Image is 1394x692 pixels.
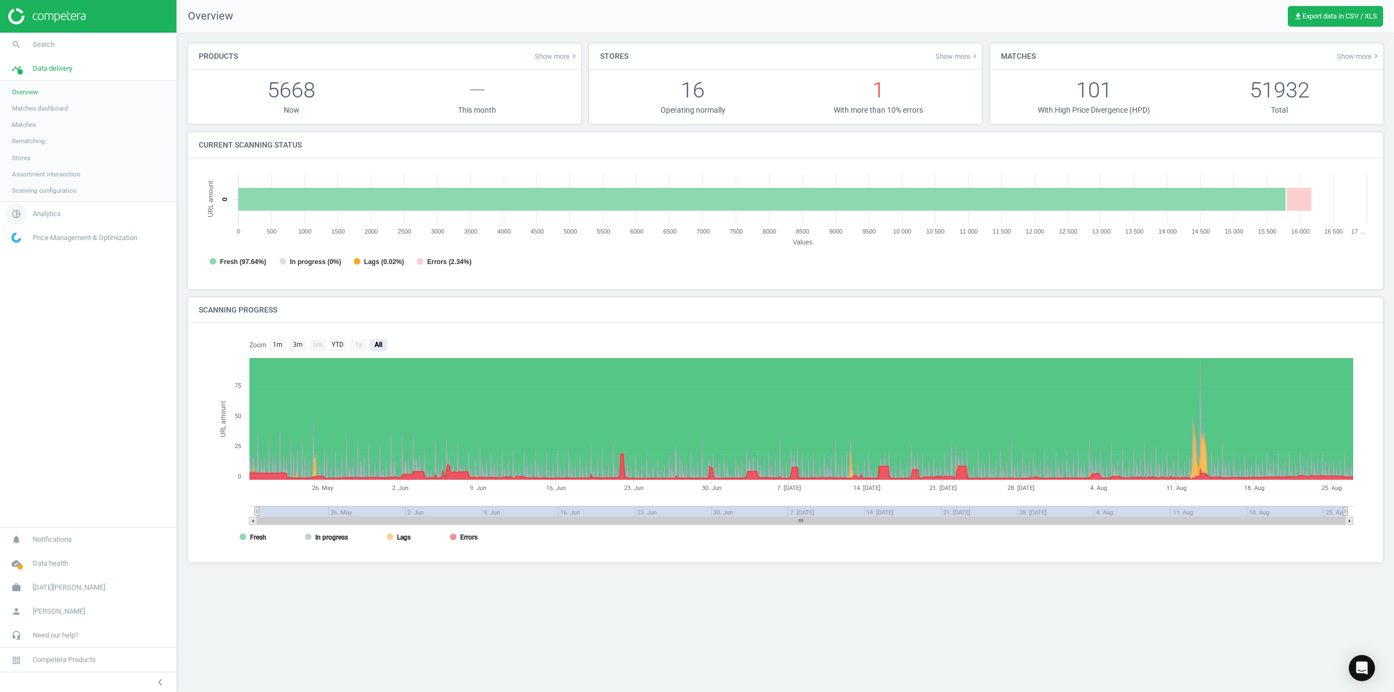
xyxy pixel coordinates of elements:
[33,655,96,665] span: Competera Products
[397,534,411,541] tspan: Lags
[796,228,809,235] text: 8500
[1191,228,1210,235] tspan: 14 500
[663,228,676,235] text: 6500
[384,105,570,115] p: This month
[1372,52,1380,60] i: keyboard_arrow_right
[936,52,979,60] span: Show more
[12,137,45,145] span: Rematching
[730,228,743,235] text: 7500
[600,105,786,115] p: Operating normally
[535,52,578,60] a: Show morekeyboard_arrow_right
[1291,228,1310,235] tspan: 16 000
[392,485,408,492] tspan: 2. Jun
[207,180,215,217] tspan: URL amount
[374,341,382,348] text: All
[1059,228,1078,235] tspan: 12 500
[6,553,27,574] i: cloud_done
[177,9,233,24] span: Overview
[777,485,801,492] tspan: 7. [DATE]
[530,228,543,235] text: 4500
[460,534,478,541] tspan: Errors
[235,382,241,389] text: 75
[12,154,30,162] span: Stores
[1288,6,1383,27] button: get_appExport data in CSV / XLS
[6,58,27,79] i: timeline
[630,228,643,235] text: 6000
[1352,228,1366,235] tspan: 17 …
[564,228,577,235] text: 5000
[33,64,72,74] span: Data delivery
[365,228,378,235] text: 2000
[398,228,411,235] text: 2500
[1126,228,1144,235] tspan: 13 500
[315,534,348,541] tspan: In progress
[188,297,288,323] h4: Scanning progress
[1337,52,1380,60] a: Show morekeyboard_arrow_right
[313,341,323,348] text: 6m
[33,535,72,544] span: Notifications
[696,228,710,235] text: 7000
[221,197,229,201] text: 0
[970,52,979,60] i: keyboard_arrow_right
[993,228,1011,235] tspan: 11 500
[936,52,979,60] a: Show morekeyboard_arrow_right
[298,228,311,235] text: 1000
[589,44,639,69] h4: Stores
[1166,485,1187,492] tspan: 11. Aug
[1322,485,1342,492] tspan: 25. Aug
[267,228,277,235] text: 500
[1258,228,1276,235] tspan: 15 500
[312,485,334,492] tspan: 26. May
[1092,228,1111,235] tspan: 13 000
[1159,228,1177,235] tspan: 14 000
[497,228,510,235] text: 4000
[853,485,881,492] tspan: 14. [DATE]
[146,675,174,689] button: chevron_left
[355,341,362,348] text: 1y
[535,52,578,60] span: Show more
[33,607,85,616] span: [PERSON_NAME]
[188,132,313,158] h4: Current scanning status
[470,485,486,492] tspan: 9. Jun
[220,258,266,266] tspan: Fresh (97.64%)
[12,120,36,129] span: Matches
[332,341,344,348] text: YTD
[12,88,38,96] span: Overview
[238,473,241,480] text: 0
[702,485,722,492] tspan: 30. Jun
[237,228,240,235] text: 0
[1337,52,1380,60] span: Show more
[12,186,76,195] span: Scanning configuration
[293,341,303,348] text: 3m
[273,341,283,348] text: 1m
[570,52,578,60] i: keyboard_arrow_right
[188,44,249,69] h4: Products
[250,534,266,541] tspan: Fresh
[990,44,1047,69] h4: Matches
[1187,105,1372,115] p: Total
[1187,75,1372,105] p: 51932
[863,228,876,235] text: 9500
[600,75,786,105] p: 16
[597,228,610,235] text: 5500
[464,228,477,235] text: 3500
[33,559,68,568] span: Data health
[6,529,27,550] i: notifications
[930,485,957,492] tspan: 21. [DATE]
[364,258,404,266] tspan: Lags (0.02%)
[427,258,472,266] tspan: Errors (2.34%)
[1294,12,1377,21] span: Export data in CSV / XLS
[763,228,776,235] text: 8000
[332,228,345,235] text: 1500
[33,583,105,592] span: [DATE][PERSON_NAME]
[219,401,227,437] tspan: URL amount
[546,485,566,492] tspan: 16. Jun
[249,341,267,349] text: Zoom
[959,228,978,235] tspan: 11 000
[469,77,486,103] span: —
[1244,485,1264,492] tspan: 18. Aug
[11,232,21,243] img: wGWNvw8QSZomAAAAABJRU5ErkJggg==
[12,170,80,179] span: Assortment intersection
[33,209,61,219] span: Analytics
[829,228,842,235] text: 9000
